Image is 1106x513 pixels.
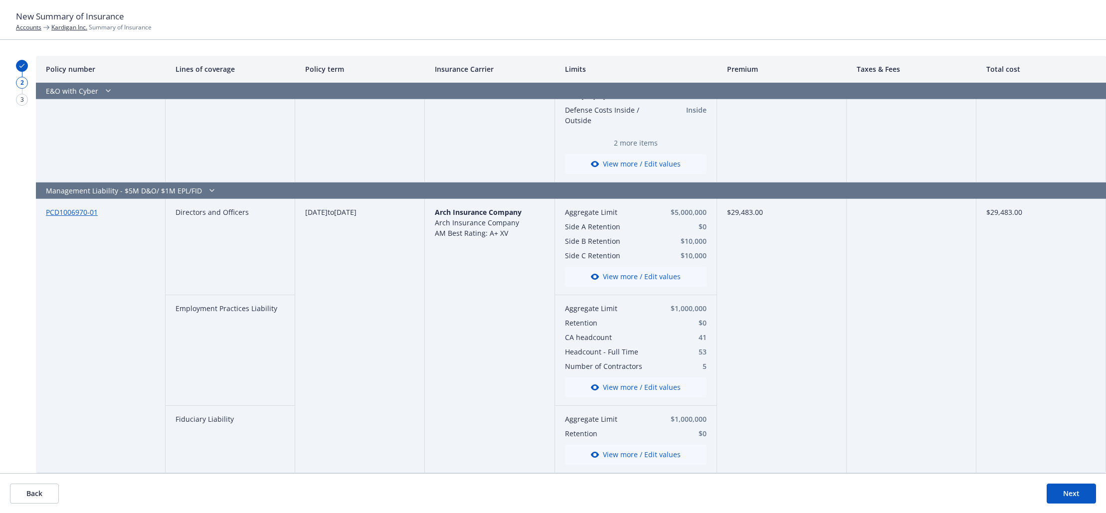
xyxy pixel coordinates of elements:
div: Insurance Carrier [425,56,554,83]
div: Management Liability - $5M D&O/ $1M EPL/FID [36,182,847,199]
div: $29,483.00 [717,199,847,473]
div: $29,483.00 [976,199,1106,473]
button: 5 [658,361,707,371]
span: 2 more items [565,138,707,148]
button: $0 [658,318,707,328]
button: Side A Retention [565,221,653,232]
button: Resize column [968,56,976,82]
button: Retention [565,318,654,328]
button: Number of Contractors [565,361,654,371]
button: Resize column [417,56,425,82]
div: Fiduciary Liability [166,406,295,473]
button: Aggregate Limit [565,207,653,217]
button: 41 [658,332,707,342]
span: [DATE] [334,207,357,217]
button: Resize column [709,56,717,82]
div: Limits [555,56,717,83]
a: PCD1006970-01 [46,207,98,217]
div: Total cost [976,56,1106,83]
button: Resize column [287,56,295,82]
button: Resize column [158,56,166,82]
button: View more / Edit values [565,267,707,287]
span: Arch Insurance Company [435,207,522,217]
span: [DATE] [305,207,328,217]
button: View more / Edit values [565,154,707,174]
button: Aggregate Limit [565,303,654,314]
div: 2 [16,77,28,89]
button: Resize column [547,56,555,82]
div: Premium [717,56,847,83]
button: $10,000 [656,236,707,246]
button: View more / Edit values [565,377,707,397]
button: $5,000,000 [656,207,707,217]
button: Retention [565,428,653,439]
button: Side B Retention [565,236,653,246]
button: $0 [656,221,707,232]
span: AM Best Rating: A+ XV [435,228,508,238]
button: $10,000 [656,250,707,261]
button: Aggregate Limit [565,414,653,424]
button: CA headcount [565,332,654,342]
button: Side C Retention [565,250,653,261]
div: Taxes & Fees [847,56,976,83]
button: Resize column [1098,56,1106,82]
span: Summary of Insurance [51,23,152,31]
button: 53 [658,346,707,357]
button: $1,000,000 [656,414,707,424]
button: Back [10,484,59,504]
div: Directors and Officers [166,199,295,295]
div: 3 [16,94,28,106]
div: E&O with Cyber [36,83,847,99]
button: $1,000,000 [658,303,707,314]
button: Defense Costs Inside / Outside [565,105,653,126]
div: Employment Practices Liability [166,295,295,406]
div: Lines of coverage [166,56,295,83]
div: Policy number [36,56,166,83]
button: Inside [656,105,707,115]
button: Headcount - Full Time [565,346,654,357]
button: $0 [656,428,707,439]
div: Policy term [295,56,425,83]
a: Kardigan Inc. [51,23,87,31]
a: Accounts [16,23,41,31]
div: to [295,199,425,473]
button: View more / Edit values [565,445,707,465]
h1: New Summary of Insurance [16,10,1090,23]
button: Resize column [839,56,847,82]
button: Next [1047,484,1096,504]
span: Arch Insurance Company [435,218,519,227]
